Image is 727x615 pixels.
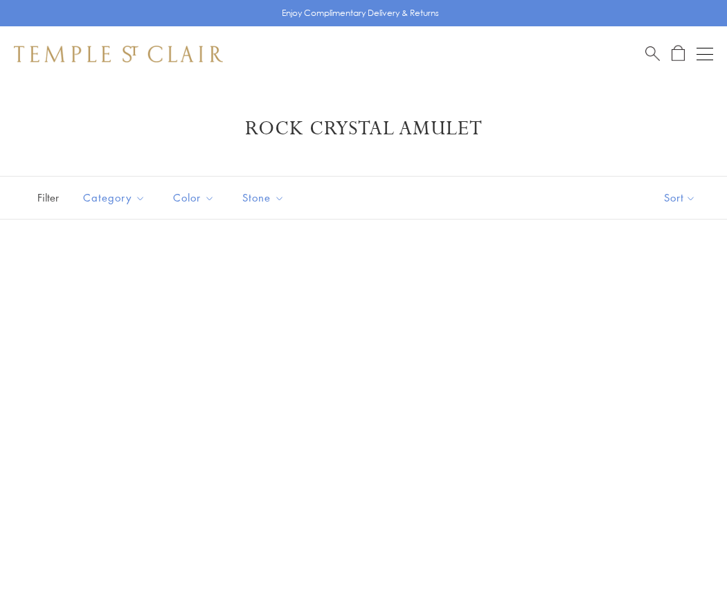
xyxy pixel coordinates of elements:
[163,182,225,213] button: Color
[166,189,225,206] span: Color
[73,182,156,213] button: Category
[672,45,685,62] a: Open Shopping Bag
[76,189,156,206] span: Category
[645,45,660,62] a: Search
[232,182,295,213] button: Stone
[35,116,692,141] h1: Rock Crystal Amulet
[235,189,295,206] span: Stone
[633,177,727,219] button: Show sort by
[282,6,439,20] p: Enjoy Complimentary Delivery & Returns
[14,46,223,62] img: Temple St. Clair
[697,46,713,62] button: Open navigation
